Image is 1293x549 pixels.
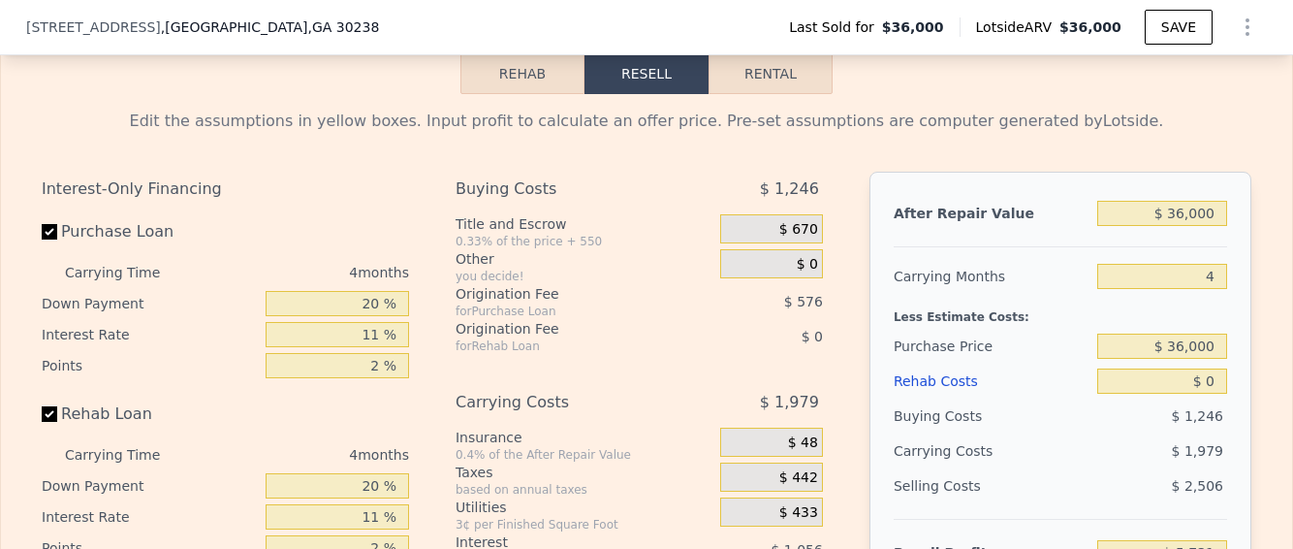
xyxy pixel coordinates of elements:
div: 4 months [199,439,409,470]
div: Carrying Months [894,259,1089,294]
div: Interest Rate [42,319,258,350]
span: $ 670 [779,221,818,239]
div: Down Payment [42,288,258,319]
div: Origination Fee [456,319,672,339]
span: [STREET_ADDRESS] [26,17,161,37]
button: Show Options [1228,8,1267,47]
span: $ 442 [779,469,818,487]
div: Carrying Costs [456,385,672,420]
span: $ 48 [788,435,818,452]
div: Edit the assumptions in yellow boxes. Input profit to calculate an offer price. Pre-set assumptio... [42,110,1251,133]
span: $ 1,979 [760,385,819,420]
div: Purchase Price [894,329,1089,364]
div: Origination Fee [456,284,672,304]
span: $36,000 [1059,19,1121,35]
div: Carrying Costs [894,434,1015,468]
div: Selling Costs [894,468,1089,503]
div: for Rehab Loan [456,339,672,354]
span: $ 0 [802,329,823,344]
span: $36,000 [882,17,944,37]
button: Resell [584,53,709,94]
div: Carrying Time [65,439,191,470]
div: based on annual taxes [456,482,712,498]
div: Buying Costs [894,399,1089,434]
div: 4 months [199,257,409,288]
div: Points [42,350,258,381]
div: Other [456,249,712,269]
button: Rental [709,53,833,94]
span: , GA 30238 [307,19,379,35]
span: $ 0 [797,256,818,274]
label: Rehab Loan [42,397,258,432]
span: $ 1,246 [760,172,819,207]
div: Insurance [456,428,712,447]
span: $ 1,979 [1172,443,1223,459]
div: Less Estimate Costs: [894,294,1227,329]
div: 0.33% of the price + 550 [456,234,712,249]
input: Rehab Loan [42,406,57,422]
div: Down Payment [42,470,258,501]
div: Interest-Only Financing [42,172,409,207]
span: $ 576 [784,294,823,309]
div: Taxes [456,463,712,482]
span: $ 1,246 [1172,408,1223,424]
input: Purchase Loan [42,224,57,240]
div: 3¢ per Finished Square Foot [456,517,712,533]
div: Utilities [456,498,712,517]
button: Rehab [460,53,584,94]
label: Purchase Loan [42,214,258,249]
button: SAVE [1145,10,1213,45]
div: Rehab Costs [894,364,1089,399]
div: Carrying Time [65,257,191,288]
span: Lotside ARV [976,17,1059,37]
span: $ 2,506 [1172,478,1223,494]
div: 0.4% of the After Repair Value [456,447,712,463]
span: , [GEOGRAPHIC_DATA] [161,17,380,37]
div: Title and Escrow [456,214,712,234]
span: Last Sold for [789,17,882,37]
div: Buying Costs [456,172,672,207]
div: Interest Rate [42,501,258,533]
span: $ 433 [779,504,818,522]
div: for Purchase Loan [456,304,672,319]
div: After Repair Value [894,196,1089,231]
div: you decide! [456,269,712,284]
